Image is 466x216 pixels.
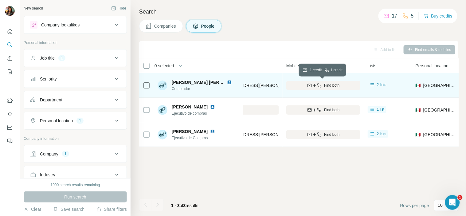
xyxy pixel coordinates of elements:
[392,12,397,20] p: 17
[40,76,57,82] div: Seniority
[96,206,127,212] button: Share filters
[210,104,215,109] img: LinkedIn logo
[40,97,62,103] div: Department
[438,202,443,208] p: 10
[186,83,329,88] span: [PERSON_NAME][EMAIL_ADDRESS][PERSON_NAME][DOMAIN_NAME]
[172,129,208,134] span: [PERSON_NAME]
[445,195,460,210] iframe: Intercom live chat
[53,206,84,212] button: Save search
[411,12,414,20] p: 5
[24,113,127,128] button: Personal location1
[155,63,174,69] span: 0 selected
[158,130,167,139] img: Avatar
[172,86,239,92] span: Comprador
[423,82,456,88] span: [GEOGRAPHIC_DATA]
[5,95,15,106] button: Use Surfe on LinkedIn
[180,203,183,208] span: of
[400,202,429,209] span: Rows per page
[5,66,15,77] button: My lists
[24,40,127,45] p: Personal information
[40,55,55,61] div: Job title
[5,39,15,50] button: Search
[24,72,127,86] button: Seniority
[183,203,186,208] span: 3
[368,63,377,69] span: Lists
[40,151,58,157] div: Company
[171,203,180,208] span: 1 - 3
[158,81,167,90] img: Avatar
[324,83,340,88] span: Find both
[139,7,459,16] h4: Search
[24,92,127,107] button: Department
[58,55,65,61] div: 1
[210,129,215,134] img: LinkedIn logo
[416,107,421,113] span: 🇲🇽
[107,4,131,13] button: Hide
[377,131,386,137] span: 2 lists
[416,132,421,138] span: 🇲🇽
[416,82,421,88] span: 🇲🇽
[286,81,360,90] button: Find both
[377,82,386,88] span: 2 lists
[172,104,208,109] span: [PERSON_NAME]
[201,23,215,29] span: People
[424,12,452,20] button: Buy credits
[172,111,222,116] span: Ejecutivo de compras
[24,51,127,65] button: Job title1
[416,63,448,69] span: Personal location
[24,6,43,11] div: New search
[171,203,198,208] span: results
[51,182,100,188] div: 1990 search results remaining
[24,206,41,212] button: Clear
[62,151,69,157] div: 1
[423,107,456,113] span: [GEOGRAPHIC_DATA]
[40,172,55,178] div: Industry
[76,118,84,124] div: 1
[423,132,456,138] span: [GEOGRAPHIC_DATA]
[377,107,385,112] span: 1 list
[186,132,329,137] span: [PERSON_NAME][EMAIL_ADDRESS][PERSON_NAME][DOMAIN_NAME]
[5,53,15,64] button: Enrich CSV
[172,80,245,85] span: [PERSON_NAME] [PERSON_NAME]
[5,108,15,120] button: Use Surfe API
[5,6,15,16] img: Avatar
[40,118,73,124] div: Personal location
[458,195,463,200] span: 1
[5,122,15,133] button: Dashboard
[286,63,299,69] span: Mobile
[41,22,80,28] div: Company lookalikes
[24,167,127,182] button: Industry
[24,18,127,32] button: Company lookalikes
[24,136,127,141] p: Company information
[172,135,222,141] span: Ejecutivo de Compras
[324,132,340,137] span: Find both
[5,26,15,37] button: Quick start
[324,107,340,113] span: Find both
[227,80,232,85] img: LinkedIn logo
[286,130,360,139] button: Find both
[24,147,127,161] button: Company1
[5,135,15,147] button: Feedback
[158,105,167,115] img: Avatar
[154,23,177,29] span: Companies
[286,105,360,115] button: Find both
